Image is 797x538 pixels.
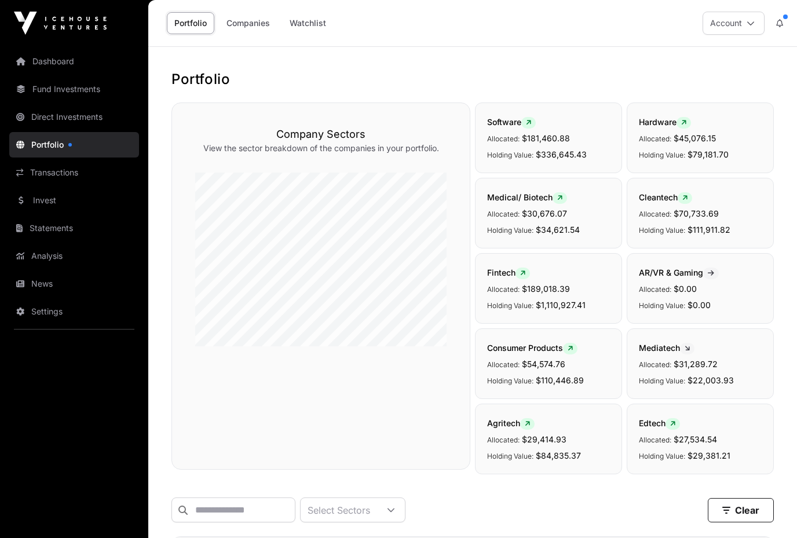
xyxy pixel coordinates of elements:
[688,375,734,385] span: $22,003.93
[522,359,565,369] span: $54,574.76
[639,360,671,369] span: Allocated:
[487,210,520,218] span: Allocated:
[167,12,214,34] a: Portfolio
[639,343,694,353] span: Mediatech
[639,301,685,310] span: Holding Value:
[639,452,685,460] span: Holding Value:
[639,226,685,235] span: Holding Value:
[522,133,570,143] span: $181,460.88
[9,299,139,324] a: Settings
[301,498,377,522] div: Select Sectors
[688,225,730,235] span: $111,911.82
[639,117,691,127] span: Hardware
[487,435,520,444] span: Allocated:
[282,12,334,34] a: Watchlist
[639,435,671,444] span: Allocated:
[487,376,533,385] span: Holding Value:
[9,132,139,158] a: Portfolio
[9,271,139,297] a: News
[195,142,447,154] p: View the sector breakdown of the companies in your portfolio.
[9,76,139,102] a: Fund Investments
[536,225,580,235] span: $34,621.54
[639,151,685,159] span: Holding Value:
[639,285,671,294] span: Allocated:
[536,375,584,385] span: $110,446.89
[487,134,520,143] span: Allocated:
[195,126,447,142] h3: Company Sectors
[487,117,536,127] span: Software
[536,300,586,310] span: $1,110,927.41
[639,376,685,385] span: Holding Value:
[522,284,570,294] span: $189,018.39
[639,210,671,218] span: Allocated:
[639,134,671,143] span: Allocated:
[9,215,139,241] a: Statements
[487,452,533,460] span: Holding Value:
[536,451,581,460] span: $84,835.37
[674,284,697,294] span: $0.00
[9,160,139,185] a: Transactions
[522,434,566,444] span: $29,414.93
[9,49,139,74] a: Dashboard
[14,12,107,35] img: Icehouse Ventures Logo
[674,208,719,218] span: $70,733.69
[487,418,535,428] span: Agritech
[487,151,533,159] span: Holding Value:
[9,243,139,269] a: Analysis
[674,133,716,143] span: $45,076.15
[639,418,680,428] span: Edtech
[487,301,533,310] span: Holding Value:
[487,268,530,277] span: Fintech
[219,12,277,34] a: Companies
[639,192,692,202] span: Cleantech
[9,188,139,213] a: Invest
[674,359,718,369] span: $31,289.72
[688,300,711,310] span: $0.00
[688,451,730,460] span: $29,381.21
[487,343,577,353] span: Consumer Products
[536,149,587,159] span: $336,645.43
[487,226,533,235] span: Holding Value:
[674,434,717,444] span: $27,534.54
[703,12,765,35] button: Account
[688,149,729,159] span: $79,181.70
[487,192,567,202] span: Medical/ Biotech
[487,285,520,294] span: Allocated:
[9,104,139,130] a: Direct Investments
[487,360,520,369] span: Allocated:
[639,268,719,277] span: AR/VR & Gaming
[708,498,774,522] button: Clear
[171,70,774,89] h1: Portfolio
[739,482,797,538] iframe: Chat Widget
[522,208,567,218] span: $30,676.07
